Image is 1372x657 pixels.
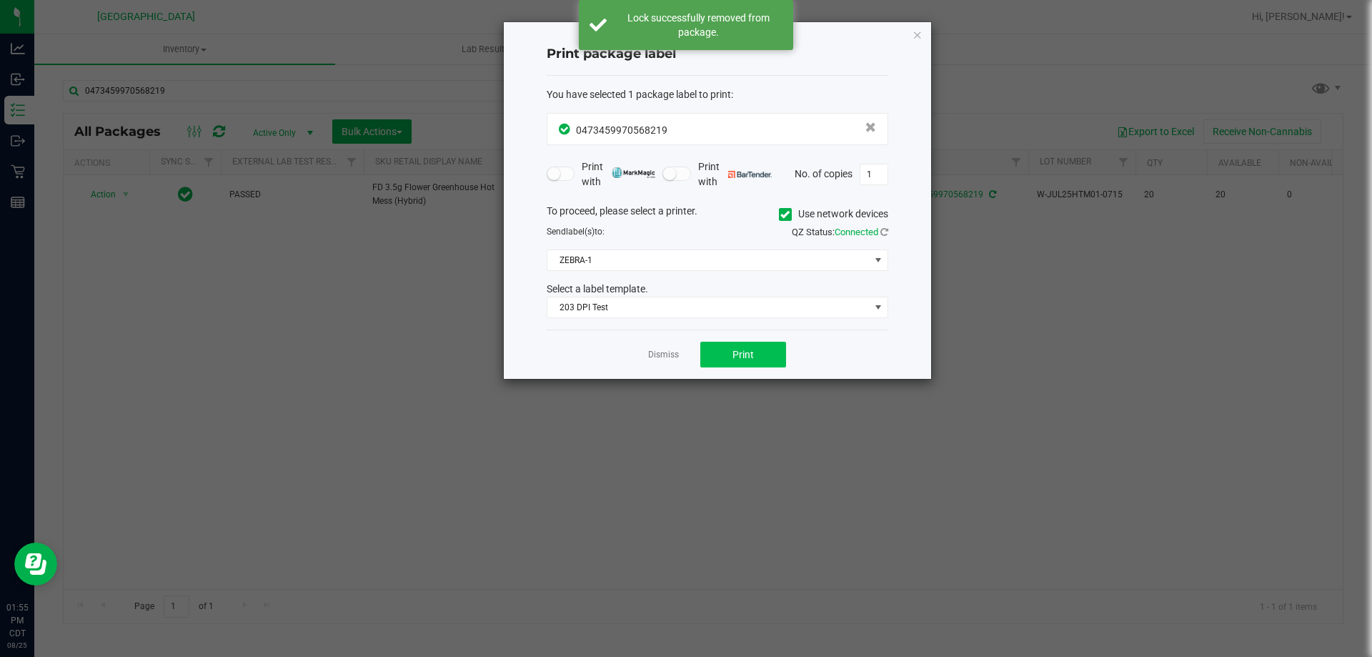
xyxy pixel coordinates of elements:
span: label(s) [566,227,595,237]
div: To proceed, please select a printer. [536,204,899,225]
span: No. of copies [795,167,852,179]
span: In Sync [559,122,572,137]
h4: Print package label [547,45,888,64]
span: QZ Status: [792,227,888,237]
div: : [547,87,888,102]
iframe: Resource center [14,543,57,586]
span: 203 DPI Test [547,297,870,317]
div: Select a label template. [536,282,899,297]
button: Print [700,342,786,367]
a: Dismiss [648,349,679,361]
span: Print with [582,159,655,189]
span: You have selected 1 package label to print [547,89,731,100]
img: mark_magic_cybra.png [612,167,655,178]
div: Lock successfully removed from package. [615,11,782,39]
span: 0473459970568219 [576,124,667,136]
span: Print with [698,159,772,189]
span: Print [732,349,754,360]
span: Send to: [547,227,605,237]
span: Connected [835,227,878,237]
label: Use network devices [779,207,888,222]
span: ZEBRA-1 [547,250,870,270]
img: bartender.png [728,171,772,178]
